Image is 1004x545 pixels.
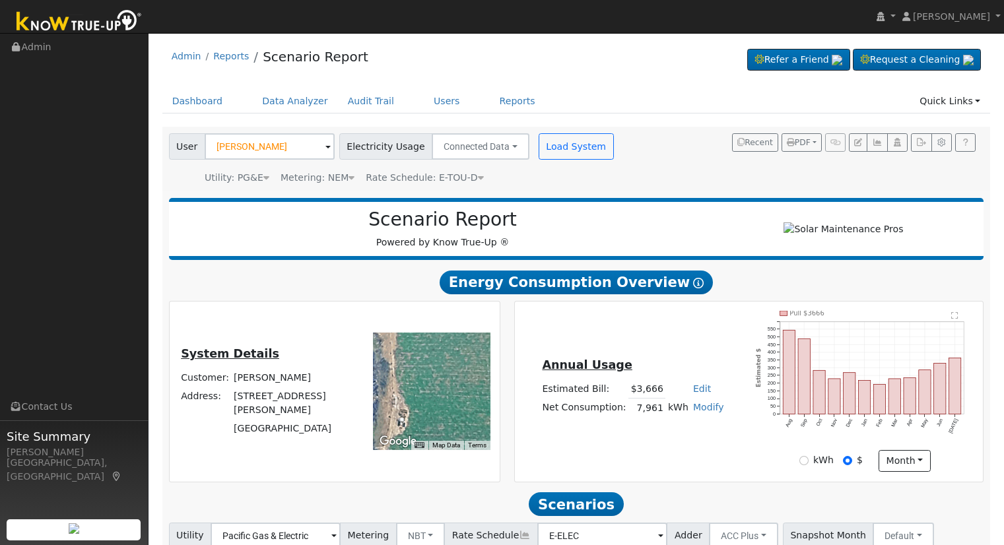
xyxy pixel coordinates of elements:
a: Audit Trail [338,89,404,113]
div: Utility: PG&E [205,171,269,185]
rect: onclick="" [828,379,840,414]
a: Users [424,89,470,113]
td: 7,961 [628,399,665,418]
a: Data Analyzer [252,89,338,113]
h2: Scenario Report [182,208,703,231]
button: Export Interval Data [911,133,931,152]
text: Estimated $ [756,348,762,387]
rect: onclick="" [888,379,900,414]
img: retrieve [963,55,974,65]
td: kWh [665,399,690,418]
rect: onclick="" [949,358,961,414]
button: Keyboard shortcuts [415,441,424,450]
img: Know True-Up [10,7,149,37]
button: Login As [887,133,908,152]
td: [STREET_ADDRESS][PERSON_NAME] [232,387,355,419]
rect: onclick="" [874,385,886,414]
button: Multi-Series Graph [867,133,887,152]
td: Address: [179,387,232,419]
button: Map Data [432,441,460,450]
input: Select a User [205,133,335,160]
button: Recent [732,133,778,152]
a: Admin [172,51,201,61]
img: Solar Maintenance Pros [784,222,903,236]
text: 0 [773,411,776,417]
text: 150 [768,388,776,394]
rect: onclick="" [813,370,825,414]
text: Feb [875,418,884,428]
img: retrieve [69,523,79,534]
u: System Details [181,347,279,360]
button: PDF [782,133,822,152]
span: User [169,133,205,160]
td: Customer: [179,368,232,387]
a: Scenario Report [263,49,368,65]
a: Quick Links [910,89,990,113]
input: kWh [799,456,809,465]
button: Settings [931,133,952,152]
text: Mar [890,418,899,428]
i: Show Help [693,278,704,288]
a: Refer a Friend [747,49,850,71]
span: PDF [787,138,811,147]
text: Dec [845,418,854,428]
text: 50 [770,403,776,409]
text: Jan [860,418,869,428]
text: Apr [906,418,914,428]
span: Energy Consumption Overview [440,271,713,294]
text: [DATE] [947,418,959,434]
a: Map [111,471,123,482]
text: Oct [815,418,824,427]
td: Estimated Bill: [540,379,628,399]
img: Google [376,433,420,450]
a: Reports [213,51,249,61]
text: Jun [935,418,944,428]
a: Dashboard [162,89,233,113]
td: [GEOGRAPHIC_DATA] [232,419,355,437]
u: Annual Usage [542,358,632,371]
a: Open this area in Google Maps (opens a new window) [376,433,420,450]
text: 400 [768,349,776,355]
text: Nov [830,418,839,428]
text: Pull $3666 [790,309,824,317]
span: Site Summary [7,428,141,445]
text: 550 [768,326,776,332]
div: [PERSON_NAME] [7,445,141,459]
text:  [951,311,958,319]
label: kWh [813,453,834,467]
rect: onclick="" [844,373,855,414]
text: 500 [768,334,776,340]
text: 250 [768,372,776,378]
div: Metering: NEM [281,171,354,185]
td: Net Consumption: [540,399,628,418]
img: retrieve [832,55,842,65]
td: [PERSON_NAME] [232,368,355,387]
rect: onclick="" [934,363,946,414]
a: Help Link [955,133,976,152]
div: [GEOGRAPHIC_DATA], [GEOGRAPHIC_DATA] [7,456,141,484]
text: 100 [768,395,776,401]
a: Edit [693,383,711,394]
text: 200 [768,380,776,386]
rect: onclick="" [919,370,931,414]
text: 450 [768,342,776,348]
rect: onclick="" [859,381,871,414]
button: month [879,450,931,472]
a: Terms (opens in new tab) [468,441,486,449]
span: Scenarios [529,492,623,516]
label: $ [857,453,863,467]
text: May [920,418,929,429]
span: Electricity Usage [339,133,432,160]
input: $ [843,456,852,465]
td: $3,666 [628,379,665,399]
span: Alias: HETOUD [366,172,483,183]
rect: onclick="" [798,338,810,414]
a: Modify [693,402,724,412]
button: Load System [539,133,614,160]
rect: onclick="" [904,377,916,414]
text: 300 [768,365,776,371]
text: Sep [799,418,809,428]
div: Powered by Know True-Up ® [176,208,710,249]
button: Connected Data [432,133,529,160]
span: [PERSON_NAME] [913,11,990,22]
